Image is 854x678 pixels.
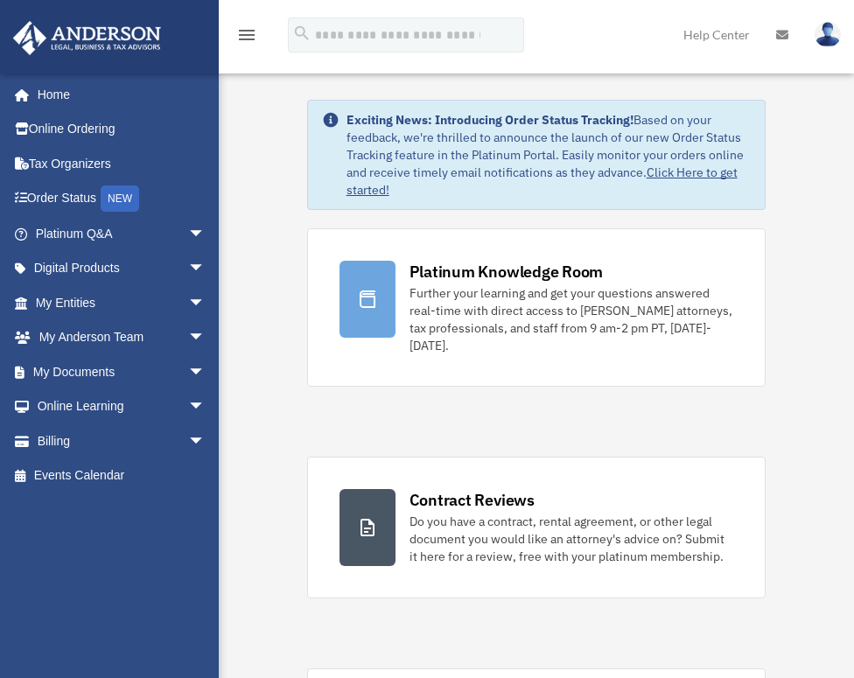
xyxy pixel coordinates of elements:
[12,181,232,217] a: Order StatusNEW
[346,111,752,199] div: Based on your feedback, we're thrilled to announce the launch of our new Order Status Tracking fe...
[346,112,633,128] strong: Exciting News: Introducing Order Status Tracking!
[188,251,223,287] span: arrow_drop_down
[12,146,232,181] a: Tax Organizers
[12,389,232,424] a: Online Learningarrow_drop_down
[12,251,232,286] a: Digital Productsarrow_drop_down
[307,228,766,387] a: Platinum Knowledge Room Further your learning and get your questions answered real-time with dire...
[409,261,604,283] div: Platinum Knowledge Room
[409,489,535,511] div: Contract Reviews
[188,389,223,425] span: arrow_drop_down
[188,320,223,356] span: arrow_drop_down
[12,285,232,320] a: My Entitiesarrow_drop_down
[12,216,232,251] a: Platinum Q&Aarrow_drop_down
[12,423,232,458] a: Billingarrow_drop_down
[188,354,223,390] span: arrow_drop_down
[101,185,139,212] div: NEW
[409,284,734,354] div: Further your learning and get your questions answered real-time with direct access to [PERSON_NAM...
[236,24,257,45] i: menu
[188,285,223,321] span: arrow_drop_down
[8,21,166,55] img: Anderson Advisors Platinum Portal
[292,24,311,43] i: search
[12,112,232,147] a: Online Ordering
[12,320,232,355] a: My Anderson Teamarrow_drop_down
[12,77,223,112] a: Home
[188,423,223,459] span: arrow_drop_down
[815,22,841,47] img: User Pic
[346,164,738,198] a: Click Here to get started!
[12,354,232,389] a: My Documentsarrow_drop_down
[12,458,232,493] a: Events Calendar
[236,31,257,45] a: menu
[409,513,734,565] div: Do you have a contract, rental agreement, or other legal document you would like an attorney's ad...
[307,457,766,598] a: Contract Reviews Do you have a contract, rental agreement, or other legal document you would like...
[188,216,223,252] span: arrow_drop_down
